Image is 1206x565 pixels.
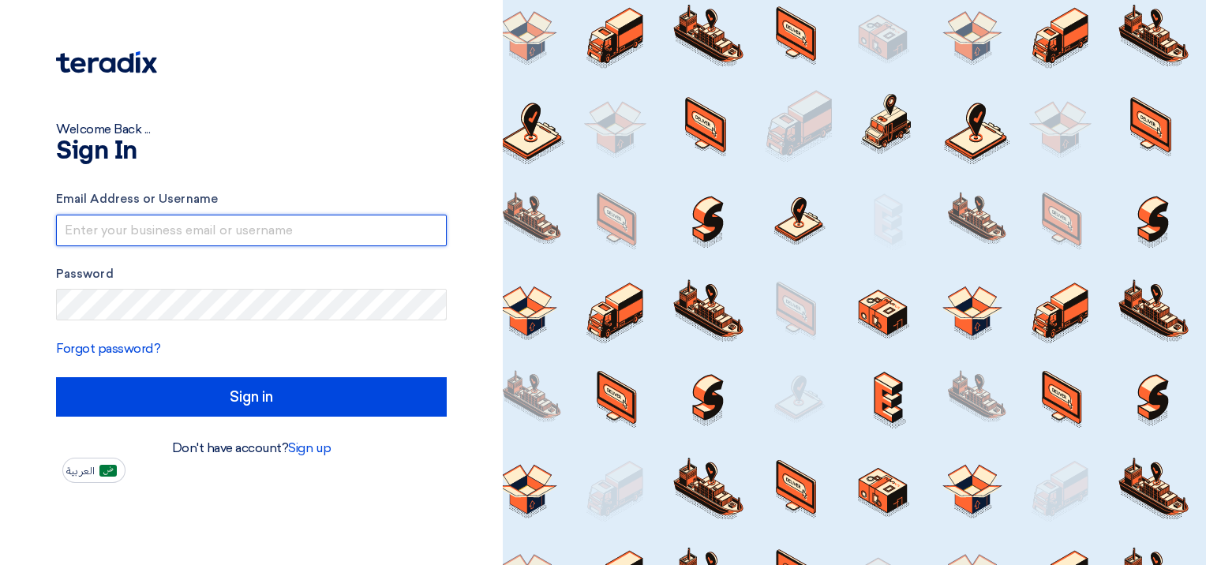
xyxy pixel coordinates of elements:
a: Forgot password? [56,341,160,356]
button: العربية [62,458,125,483]
div: Welcome Back ... [56,120,447,139]
img: ar-AR.png [99,465,117,477]
h1: Sign In [56,139,447,164]
div: Don't have account? [56,439,447,458]
img: Teradix logo [56,51,157,73]
a: Sign up [288,440,331,455]
label: Email Address or Username [56,190,447,208]
input: Enter your business email or username [56,215,447,246]
input: Sign in [56,377,447,417]
label: Password [56,265,447,283]
span: العربية [66,466,95,477]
